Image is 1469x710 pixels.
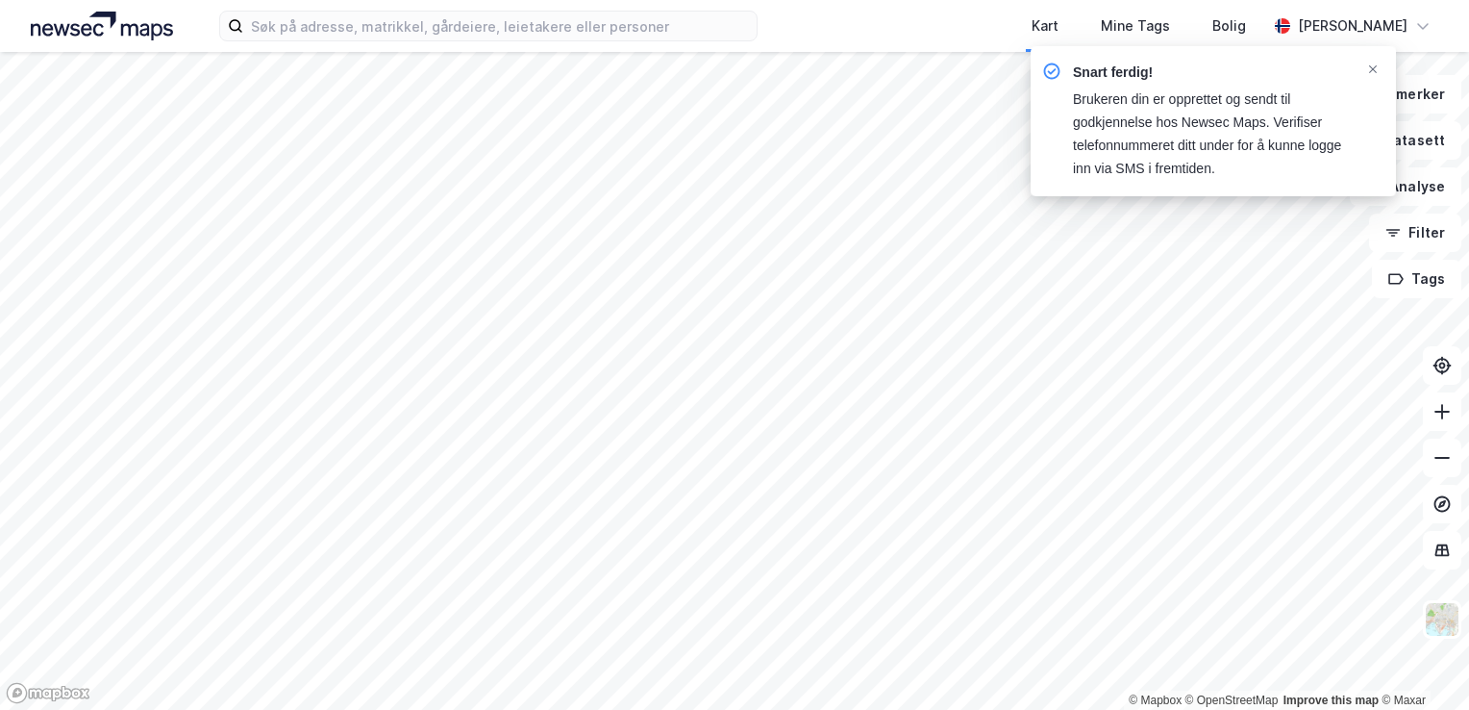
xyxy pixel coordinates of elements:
[1424,601,1460,638] img: Z
[1298,14,1407,38] div: [PERSON_NAME]
[1032,14,1058,38] div: Kart
[31,12,173,40] img: logo.a4113a55bc3d86da70a041830d287a7e.svg
[1185,694,1279,707] a: OpenStreetMap
[1369,214,1461,252] button: Filter
[1129,694,1182,707] a: Mapbox
[1101,14,1170,38] div: Mine Tags
[1073,62,1350,85] div: Snart ferdig!
[1073,89,1350,181] div: Brukeren din er opprettet og sendt til godkjennelse hos Newsec Maps. Verifiser telefonnummeret di...
[1212,14,1246,38] div: Bolig
[243,12,757,40] input: Søk på adresse, matrikkel, gårdeiere, leietakere eller personer
[1373,618,1469,710] iframe: Chat Widget
[1283,694,1379,707] a: Improve this map
[1372,260,1461,298] button: Tags
[6,682,90,704] a: Mapbox homepage
[1373,618,1469,710] div: Kontrollprogram for chat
